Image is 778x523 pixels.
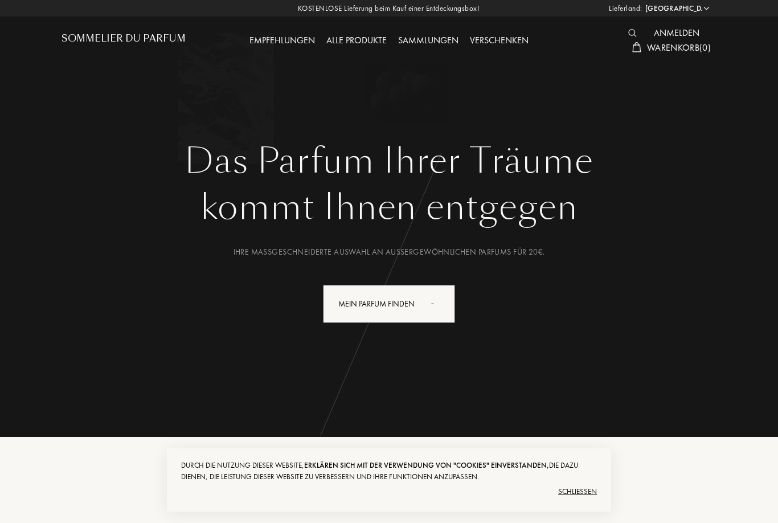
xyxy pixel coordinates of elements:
div: animation [427,292,450,314]
div: Ihre maßgeschneiderte Auswahl an außergewöhnlichen Parfums für 20€. [70,246,708,258]
a: Mein Parfum findenanimation [314,285,464,323]
img: cart_white.svg [632,42,641,52]
a: Alle Produkte [321,34,392,46]
div: Durch die Nutzung dieser Website, die dazu dienen, die Leistung dieser Website zu verbessern und ... [181,460,597,483]
div: Anmelden [648,26,705,41]
a: Sammlungen [392,34,464,46]
div: Verschenken [464,34,534,48]
div: Alle Produkte [321,34,392,48]
a: Sommelier du Parfum [62,33,186,48]
a: Empfehlungen [244,34,321,46]
img: search_icn_white.svg [628,29,637,37]
div: Sammlungen [392,34,464,48]
div: kommt Ihnen entgegen [70,182,708,233]
h1: Das Parfum Ihrer Träume [70,141,708,182]
span: erklären sich mit der Verwendung von "Cookies" einverstanden, [304,460,549,470]
a: Anmelden [648,27,705,39]
div: Mein Parfum finden [323,285,455,323]
div: Empfehlungen [244,34,321,48]
div: Schließen [181,483,597,501]
a: Verschenken [464,34,534,46]
span: Warenkorb ( 0 ) [647,42,711,54]
span: Lieferland: [609,3,642,14]
h1: Sommelier du Parfum [62,33,186,44]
